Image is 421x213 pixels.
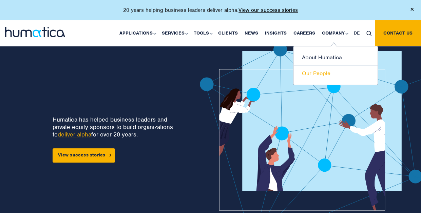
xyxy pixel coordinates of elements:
a: About Humatica [293,50,378,66]
a: News [241,20,262,46]
a: Tools [190,20,215,46]
a: Clients [215,20,241,46]
span: DE [354,30,360,36]
a: Our People [293,66,378,81]
a: Insights [262,20,290,46]
img: search_icon [366,31,371,36]
a: Company [319,20,350,46]
p: Humatica has helped business leaders and private equity sponsors to build organizations to for ov... [53,116,175,138]
img: logo [5,27,65,37]
img: arrowicon [109,154,111,157]
a: Applications [116,20,158,46]
a: Services [158,20,190,46]
a: View success stories [53,148,115,163]
a: DE [350,20,363,46]
a: Careers [290,20,319,46]
a: deliver alpha [58,131,91,138]
p: 20 years helping business leaders deliver alpha. [123,7,298,14]
a: Contact us [375,20,421,46]
a: View our success stories [238,7,298,14]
